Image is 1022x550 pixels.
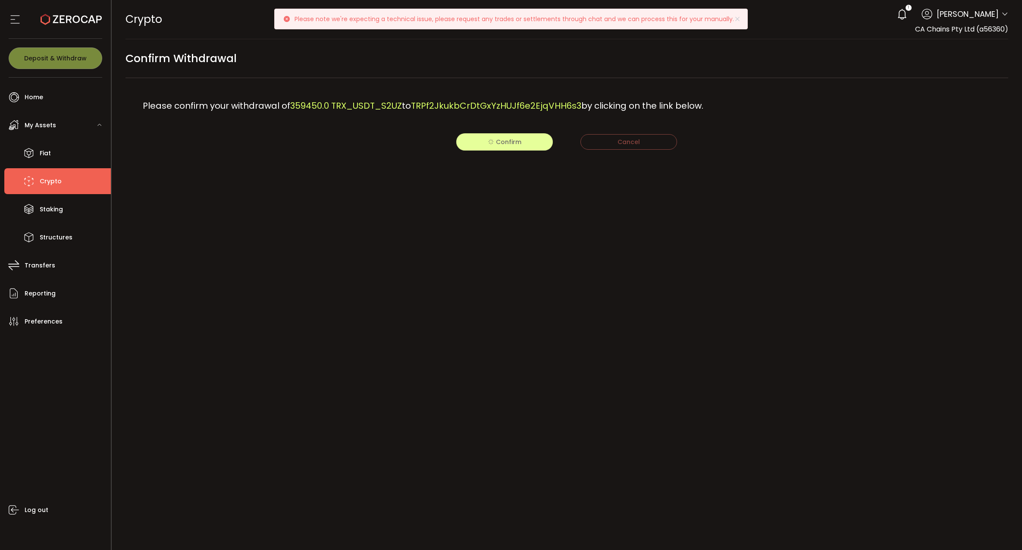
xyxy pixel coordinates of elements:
iframe: Chat Widget [918,457,1022,550]
span: Crypto [125,12,162,27]
span: 1 [908,5,909,11]
span: CA Chains Pty Ltd (a56360) [915,24,1008,34]
span: Structures [40,231,72,244]
span: Transfers [25,259,55,272]
span: Fiat [40,147,51,160]
p: Please note we're expecting a technical issue, please request any trades or settlements through c... [295,16,741,22]
span: Log out [25,504,48,516]
span: Please confirm your withdrawal of [143,100,290,112]
span: Preferences [25,315,63,328]
span: Crypto [40,175,62,188]
span: Staking [40,203,63,216]
span: Confirm Withdrawal [125,49,237,68]
span: Home [25,91,43,104]
span: TRPf2JkukbCrDtGxYzHUJf6e2EjqVHH6s3 [411,100,581,112]
span: [PERSON_NAME] [937,8,999,20]
button: Cancel [580,134,677,150]
div: 聊天小组件 [918,457,1022,550]
span: by clicking on the link below. [581,100,703,112]
button: Deposit & Withdraw [9,47,102,69]
span: My Assets [25,119,56,132]
span: Reporting [25,287,56,300]
span: Cancel [618,138,640,146]
span: 359450.0 TRX_USDT_S2UZ [290,100,402,112]
span: to [402,100,411,112]
span: Deposit & Withdraw [24,55,87,61]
